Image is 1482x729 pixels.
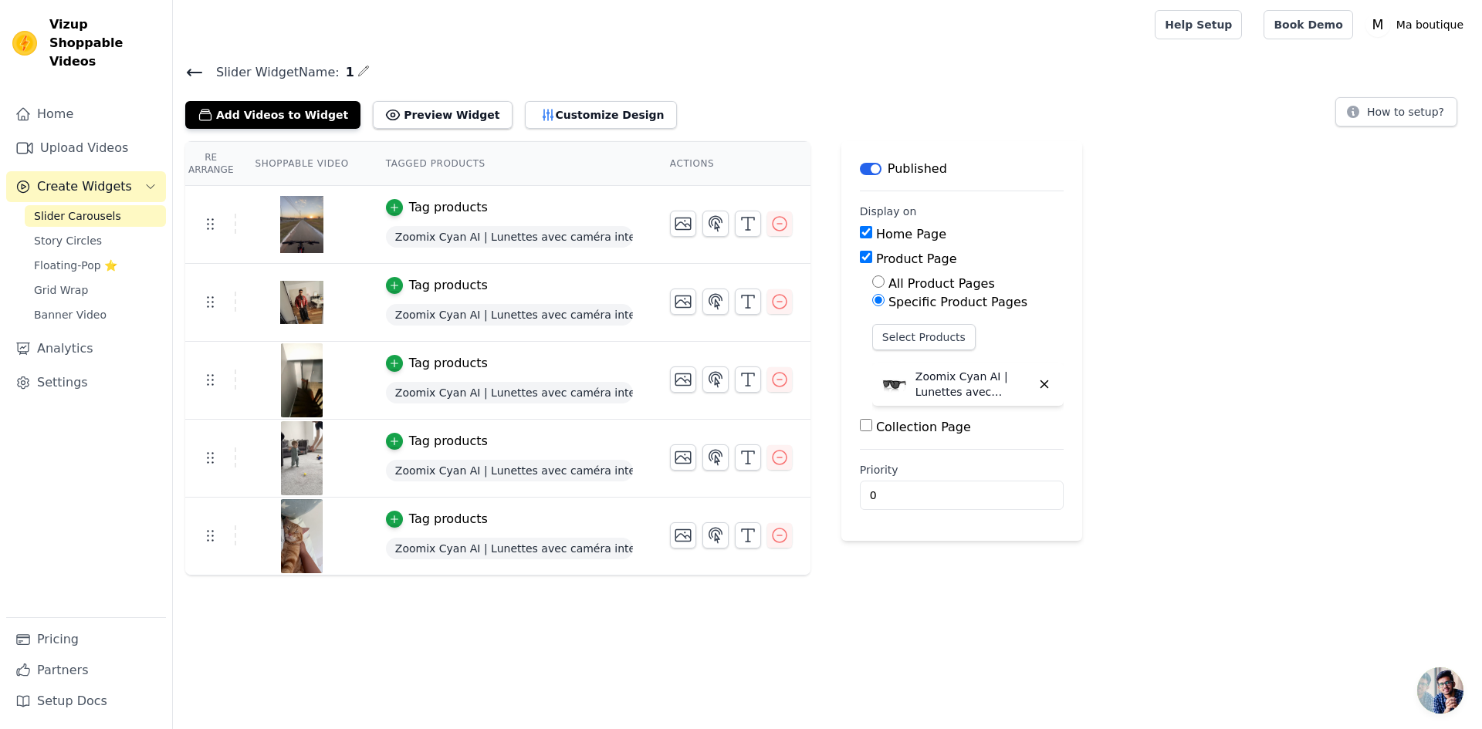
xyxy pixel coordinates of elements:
button: Change Thumbnail [670,444,696,471]
div: Tag products [409,198,488,217]
span: Zoomix Cyan AI | Lunettes avec caméra intelligente [386,382,633,403]
a: Story Circles [25,230,166,251]
th: Actions [651,142,810,186]
a: Ouvrir le chat [1417,667,1463,714]
th: Tagged Products [367,142,651,186]
button: Customize Design [525,101,677,129]
a: Help Setup [1155,10,1242,39]
span: Grid Wrap [34,282,88,298]
img: Vizup [12,31,37,56]
button: Change Thumbnail [670,289,696,315]
span: Slider Widget Name: [204,63,340,82]
span: Zoomix Cyan AI | Lunettes avec caméra intelligente [386,538,633,559]
button: Tag products [386,198,488,217]
button: Select Products [872,324,976,350]
span: Zoomix Cyan AI | Lunettes avec caméra intelligente [386,304,633,326]
a: Pricing [6,624,166,655]
a: Upload Videos [6,133,166,164]
label: All Product Pages [888,276,995,291]
a: Book Demo [1264,10,1352,39]
img: tn-3050e01d451d480488198b169936e5a3.png [280,187,323,262]
span: Floating-Pop ⭐ [34,258,117,273]
div: Tag products [409,432,488,451]
button: Tag products [386,276,488,295]
button: How to setup? [1335,97,1457,127]
img: vizup-images-8604.png [280,343,323,417]
a: Home [6,99,166,130]
button: Tag products [386,510,488,528]
a: Grid Wrap [25,279,166,301]
button: Tag products [386,432,488,451]
label: Collection Page [876,420,971,434]
a: How to setup? [1335,108,1457,123]
button: Tag products [386,354,488,373]
a: Banner Video [25,304,166,326]
span: Story Circles [34,233,102,248]
button: M Ma boutique [1365,11,1470,39]
label: Specific Product Pages [888,295,1027,309]
p: Zoomix Cyan AI | Lunettes avec caméra intelligente [915,369,1031,400]
label: Product Page [876,251,957,266]
button: Delete widget [1031,371,1057,397]
button: Change Thumbnail [670,522,696,548]
a: Slider Carousels [25,205,166,227]
a: Setup Docs [6,686,166,717]
label: Priority [860,462,1064,478]
legend: Display on [860,204,917,219]
div: Edit Name [357,62,370,83]
span: Create Widgets [37,177,132,196]
button: Add Videos to Widget [185,101,360,129]
label: Home Page [876,227,946,241]
button: Preview Widget [373,101,512,129]
img: vizup-images-e5b6.png [280,421,323,495]
a: Floating-Pop ⭐ [25,255,166,276]
p: Published [888,160,947,178]
div: Tag products [409,510,488,528]
img: Zoomix Cyan AI | Lunettes avec caméra intelligente [878,369,909,400]
span: Zoomix Cyan AI | Lunettes avec caméra intelligente [386,226,633,248]
span: Zoomix Cyan AI | Lunettes avec caméra intelligente [386,460,633,481]
span: Banner Video [34,307,107,322]
div: Tag products [409,276,488,295]
span: Slider Carousels [34,208,121,224]
a: Partners [6,655,166,686]
button: Change Thumbnail [670,366,696,393]
a: Analytics [6,333,166,364]
div: Tag products [409,354,488,373]
span: Vizup Shoppable Videos [49,15,160,71]
p: Ma boutique [1390,11,1470,39]
th: Shoppable Video [236,142,367,186]
a: Settings [6,367,166,398]
button: Create Widgets [6,171,166,202]
button: Change Thumbnail [670,211,696,237]
th: Re Arrange [185,142,236,186]
span: 1 [340,63,354,82]
text: M [1372,17,1383,32]
img: vizup-images-1be4.png [280,265,323,339]
img: vizup-images-ecf0.png [280,499,323,573]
